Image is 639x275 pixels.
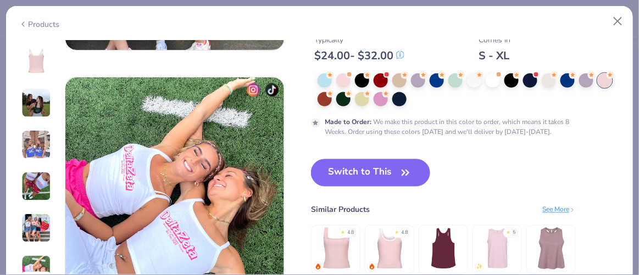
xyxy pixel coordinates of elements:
div: Comes In [479,34,510,46]
div: ★ [394,229,399,234]
img: trending.gif [369,263,375,270]
img: User generated content [21,214,51,243]
img: User generated content [21,130,51,160]
div: S - XL [479,49,510,63]
img: tiktok-icon.png [265,83,279,97]
img: User generated content [21,172,51,201]
img: Comfort Colors Adult Heavyweight RS Tank [475,227,520,271]
img: Back [23,48,49,75]
div: 4.8 [401,229,408,237]
div: Similar Products [311,204,370,216]
img: Bella + Canvas Women's Racerback Cropped Tank [529,227,574,271]
div: $ 24.00 - $ 32.00 [314,49,404,63]
div: 5 [513,229,515,237]
div: See More [542,205,576,215]
button: Switch to This [311,159,430,187]
div: Typically [314,34,404,46]
div: 4.8 [347,229,354,237]
button: Close [608,11,629,32]
img: trending.gif [315,263,321,270]
img: Fresh Prints Sunset Blvd Ribbed Scoop Tank Top [368,227,412,271]
img: insta-icon.png [247,83,260,97]
div: Products [19,19,60,30]
div: ★ [506,229,510,234]
img: Los Angeles Apparel Tri Blend Racerback Tank 3.7oz [421,227,466,271]
img: Fresh Prints Sydney Square Neck Tank Top [314,227,358,271]
img: newest.gif [476,263,483,270]
strong: Made to Order : [325,118,371,127]
div: We make this product in this color to order, which means it takes 8 Weeks. Order using these colo... [325,117,584,137]
img: User generated content [21,88,51,118]
div: ★ [341,229,345,234]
